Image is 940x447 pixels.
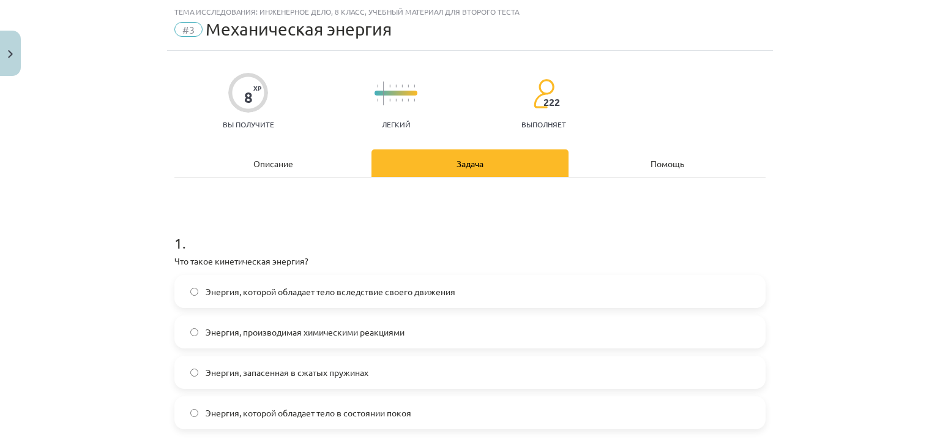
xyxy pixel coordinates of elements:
font: Механическая энергия [206,19,392,39]
img: icon-short-line-57e1e144782c952c97e751825c79c345078a6d821885a25fce030b3d8c18986b.svg [395,99,397,102]
input: Энергия, запасенная в сжатых пружинах [190,369,198,377]
font: Энергия, производимая химическими реакциями [206,326,405,337]
font: Помощь [651,158,684,169]
font: Энергия, которой обладает тело вследствие своего движения [206,286,455,297]
font: 222 [543,96,560,108]
font: Легкий [382,119,411,129]
input: Энергия, которой обладает тело вследствие своего движения [190,288,198,296]
img: icon-short-line-57e1e144782c952c97e751825c79c345078a6d821885a25fce030b3d8c18986b.svg [389,99,390,102]
font: выполняет [521,119,566,129]
img: icon-short-line-57e1e144782c952c97e751825c79c345078a6d821885a25fce030b3d8c18986b.svg [377,99,378,102]
img: icon-short-line-57e1e144782c952c97e751825c79c345078a6d821885a25fce030b3d8c18986b.svg [414,99,415,102]
img: icon-short-line-57e1e144782c952c97e751825c79c345078a6d821885a25fce030b3d8c18986b.svg [389,85,390,88]
font: Что такое кинетическая энергия? [174,255,308,266]
font: 1 [174,234,182,252]
img: students-c634bb4e5e11cddfef0936a35e636f08e4e9abd3cc4e673bd6f9a4125e45ecb1.svg [533,78,554,109]
img: icon-close-lesson-0947bae3869378f0d4975bcd49f059093ad1ed9edebbc8119c70593378902aed.svg [8,50,13,58]
input: Энергия, производимая химическими реакциями [190,328,198,336]
font: Энергия, которой обладает тело в состоянии покоя [206,407,411,418]
img: icon-short-line-57e1e144782c952c97e751825c79c345078a6d821885a25fce030b3d8c18986b.svg [401,85,403,88]
font: Тема исследования: Инженерное дело, 8 класс, учебный материал для второго теста [174,7,519,17]
font: Вы получите [223,119,274,129]
font: Задача [457,158,483,169]
font: 8 [244,88,253,107]
font: XP [253,83,261,92]
font: #3 [182,23,195,36]
font: Описание [253,158,293,169]
img: icon-short-line-57e1e144782c952c97e751825c79c345078a6d821885a25fce030b3d8c18986b.svg [401,99,403,102]
img: icon-long-line-d9ea69661e0d244f92f715978eff75569469978d946b2353a9bb055b3ed8787d.svg [383,81,384,105]
img: icon-short-line-57e1e144782c952c97e751825c79c345078a6d821885a25fce030b3d8c18986b.svg [408,99,409,102]
img: icon-short-line-57e1e144782c952c97e751825c79c345078a6d821885a25fce030b3d8c18986b.svg [408,85,409,88]
font: Энергия, запасенная в сжатых пружинах [206,367,368,378]
img: icon-short-line-57e1e144782c952c97e751825c79c345078a6d821885a25fce030b3d8c18986b.svg [377,85,378,88]
img: icon-short-line-57e1e144782c952c97e751825c79c345078a6d821885a25fce030b3d8c18986b.svg [395,85,397,88]
input: Энергия, которой обладает тело в состоянии покоя [190,409,198,417]
img: icon-short-line-57e1e144782c952c97e751825c79c345078a6d821885a25fce030b3d8c18986b.svg [414,85,415,88]
font: . [182,234,186,252]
